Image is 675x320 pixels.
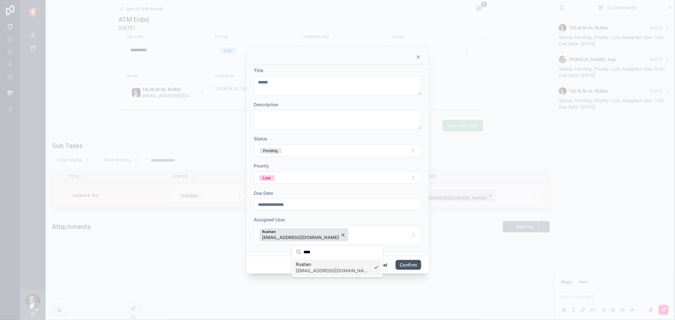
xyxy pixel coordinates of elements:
[254,136,268,141] span: Status
[254,225,421,244] button: Select Button
[296,268,371,274] span: [EMAIL_ADDRESS][DOMAIN_NAME]
[263,148,278,154] div: Pending
[263,175,271,181] div: Low
[254,172,421,184] button: Select Button
[254,68,264,73] span: Title
[292,258,383,277] div: Suggestions
[254,217,285,222] span: Assigned User
[254,190,273,196] span: Due Date
[262,234,339,241] span: [EMAIL_ADDRESS][DOMAIN_NAME]
[396,260,421,270] button: Confirm
[254,102,278,107] span: Description
[296,261,371,268] span: Rushan
[254,163,269,169] span: Priority
[262,229,339,234] span: Rushan
[254,145,421,157] button: Select Button
[259,228,348,242] button: Unselect 52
